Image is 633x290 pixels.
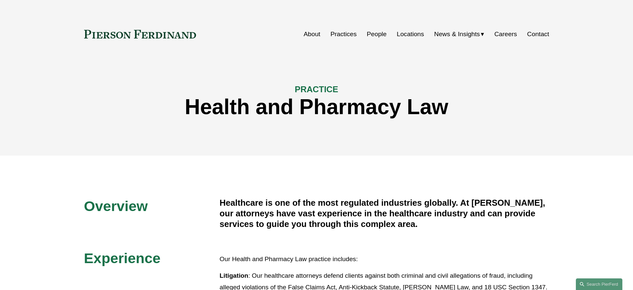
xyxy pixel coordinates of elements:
[434,29,480,40] span: News & Insights
[84,250,160,266] span: Experience
[304,28,320,40] a: About
[434,28,484,40] a: folder dropdown
[494,28,517,40] a: Careers
[84,198,148,214] span: Overview
[576,278,622,290] a: Search this site
[295,85,338,94] span: PRACTICE
[220,254,549,265] p: Our Health and Pharmacy Law practice includes:
[220,272,248,279] strong: Litigation
[527,28,549,40] a: Contact
[367,28,387,40] a: People
[397,28,424,40] a: Locations
[330,28,357,40] a: Practices
[220,197,549,230] h4: Healthcare is one of the most regulated industries globally. At [PERSON_NAME], our attorneys have...
[84,95,549,119] h1: Health and Pharmacy Law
